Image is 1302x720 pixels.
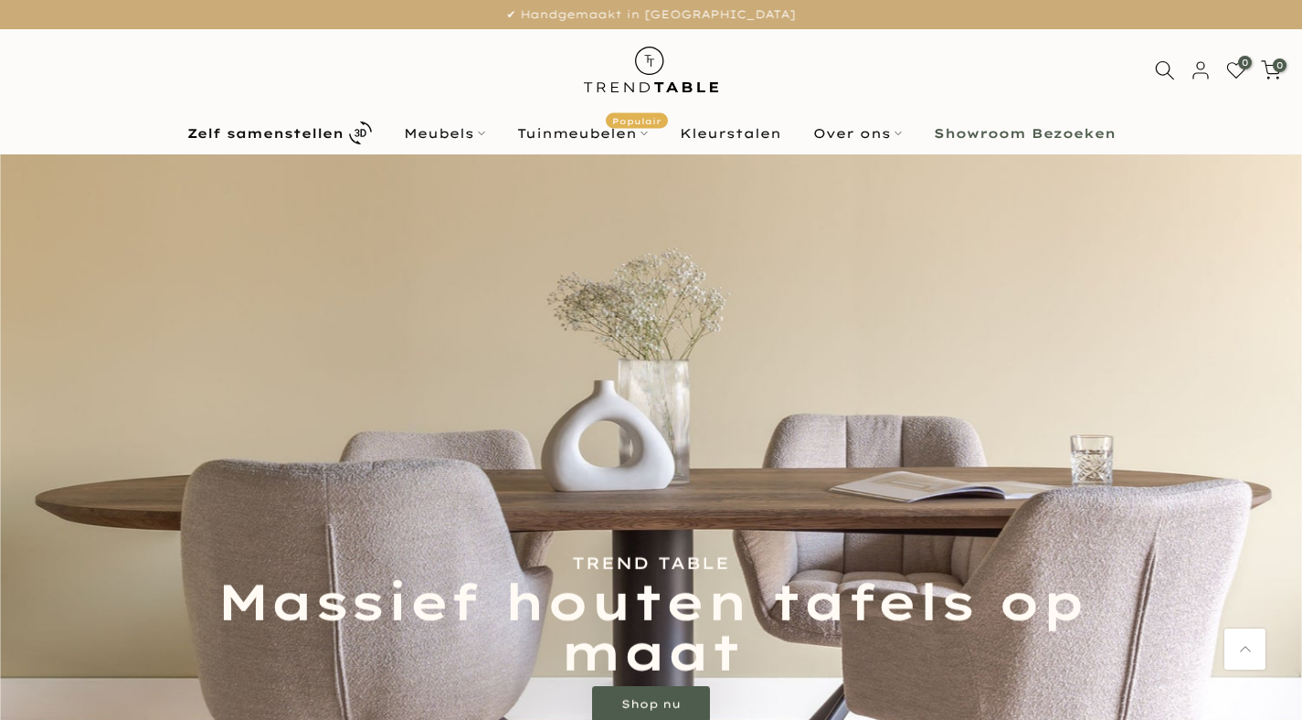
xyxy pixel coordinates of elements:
[2,627,93,718] iframe: toggle-frame
[797,122,917,144] a: Over ons
[1224,629,1265,670] a: Terug naar boven
[663,122,797,144] a: Kleurstalen
[171,117,387,149] a: Zelf samenstellen
[23,5,1279,25] p: ✔ Handgemaakt in [GEOGRAPHIC_DATA]
[917,122,1131,144] a: Showroom Bezoeken
[606,112,668,128] span: Populair
[1226,60,1246,80] a: 0
[571,29,731,111] img: trend-table
[501,122,663,144] a: TuinmeubelenPopulair
[387,122,501,144] a: Meubels
[1238,56,1252,69] span: 0
[1261,60,1281,80] a: 0
[1273,58,1286,72] span: 0
[934,127,1116,140] b: Showroom Bezoeken
[187,127,344,140] b: Zelf samenstellen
